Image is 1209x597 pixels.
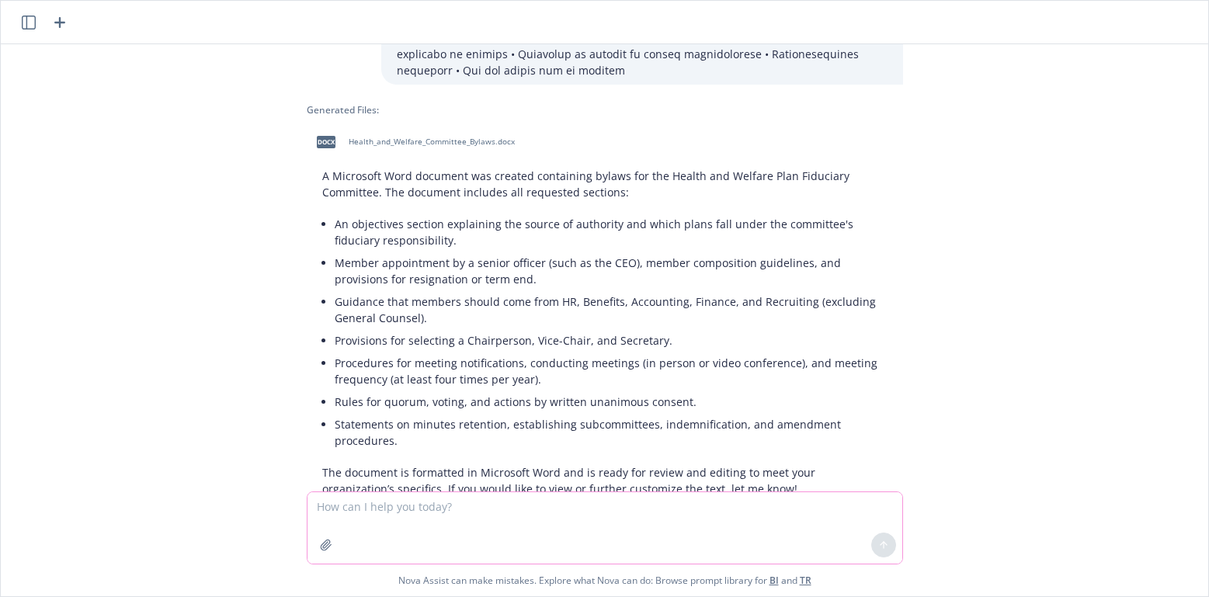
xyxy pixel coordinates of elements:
a: BI [770,574,779,587]
div: docxHealth_and_Welfare_Committee_Bylaws.docx [307,123,518,161]
span: Nova Assist can make mistakes. Explore what Nova can do: Browse prompt library for and [7,564,1202,596]
li: Member appointment by a senior officer (such as the CEO), member composition guidelines, and prov... [335,252,888,290]
a: TR [800,574,811,587]
li: An objectives section explaining the source of authority and which plans fall under the committee... [335,213,888,252]
li: Provisions for selecting a Chairperson, Vice-Chair, and Secretary. [335,329,888,352]
span: docx [317,136,335,148]
li: Guidance that members should come from HR, Benefits, Accounting, Finance, and Recruiting (excludi... [335,290,888,329]
p: A Microsoft Word document was created containing bylaws for the Health and Welfare Plan Fiduciary... [322,168,888,200]
p: The document is formatted in Microsoft Word and is ready for review and editing to meet your orga... [322,464,888,497]
li: Procedures for meeting notifications, conducting meetings (in person or video conference), and me... [335,352,888,390]
li: Rules for quorum, voting, and actions by written unanimous consent. [335,390,888,413]
div: Generated Files: [307,103,903,116]
span: Health_and_Welfare_Committee_Bylaws.docx [349,137,515,147]
li: Statements on minutes retention, establishing subcommittees, indemnification, and amendment proce... [335,413,888,452]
